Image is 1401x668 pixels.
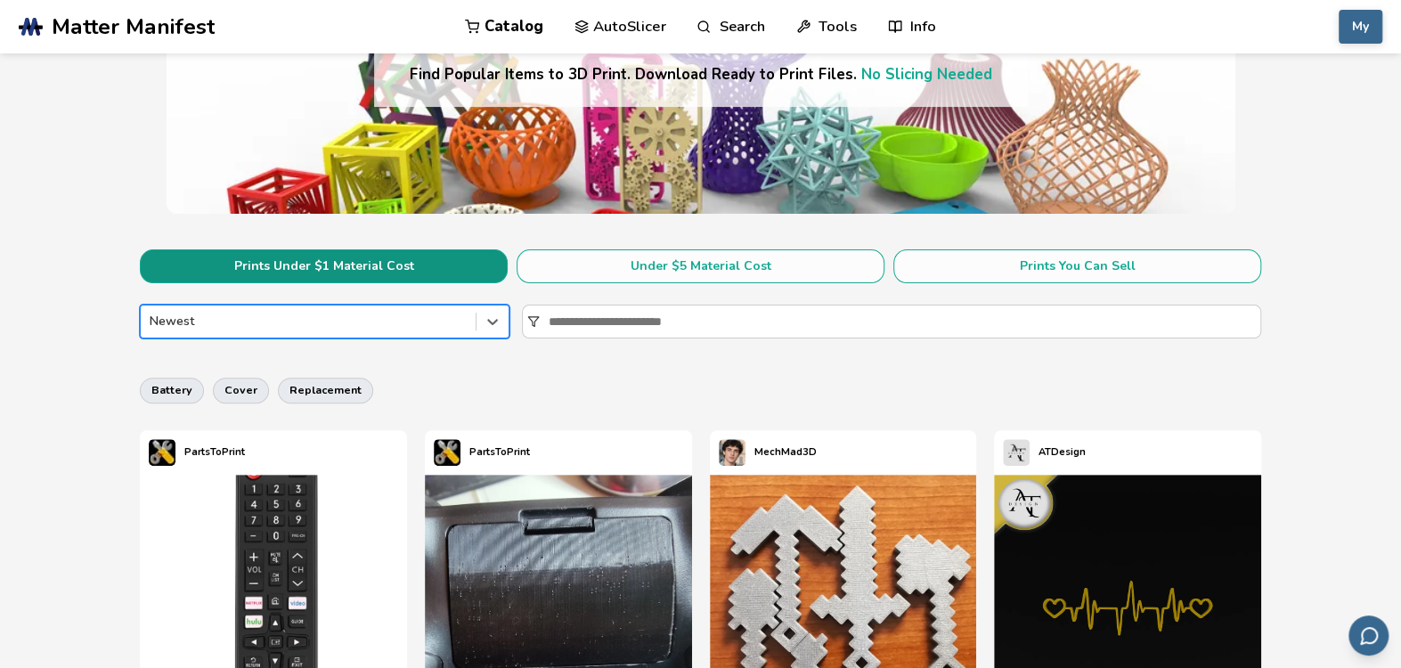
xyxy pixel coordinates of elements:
[278,378,373,403] button: replacement
[710,430,826,475] a: MechMad3D's profileMechMad3D
[754,443,817,461] p: MechMad3D
[719,439,745,466] img: MechMad3D's profile
[893,249,1261,283] button: Prints You Can Sell
[861,64,992,85] a: No Slicing Needed
[140,249,508,283] button: Prints Under $1 Material Cost
[469,443,530,461] p: PartsToPrint
[140,430,254,475] a: PartsToPrint's profilePartsToPrint
[213,378,269,403] button: cover
[994,430,1095,475] a: ATDesign's profileATDesign
[1348,615,1389,656] button: Send feedback via email
[1003,439,1030,466] img: ATDesign's profile
[410,64,992,85] h4: Find Popular Items to 3D Print. Download Ready to Print Files.
[425,430,539,475] a: PartsToPrint's profilePartsToPrint
[149,439,175,466] img: PartsToPrint's profile
[184,443,245,461] p: PartsToPrint
[1339,10,1382,44] button: My
[434,439,460,466] img: PartsToPrint's profile
[517,249,884,283] button: Under $5 Material Cost
[140,378,204,403] button: battery
[52,14,215,39] span: Matter Manifest
[1039,443,1086,461] p: ATDesign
